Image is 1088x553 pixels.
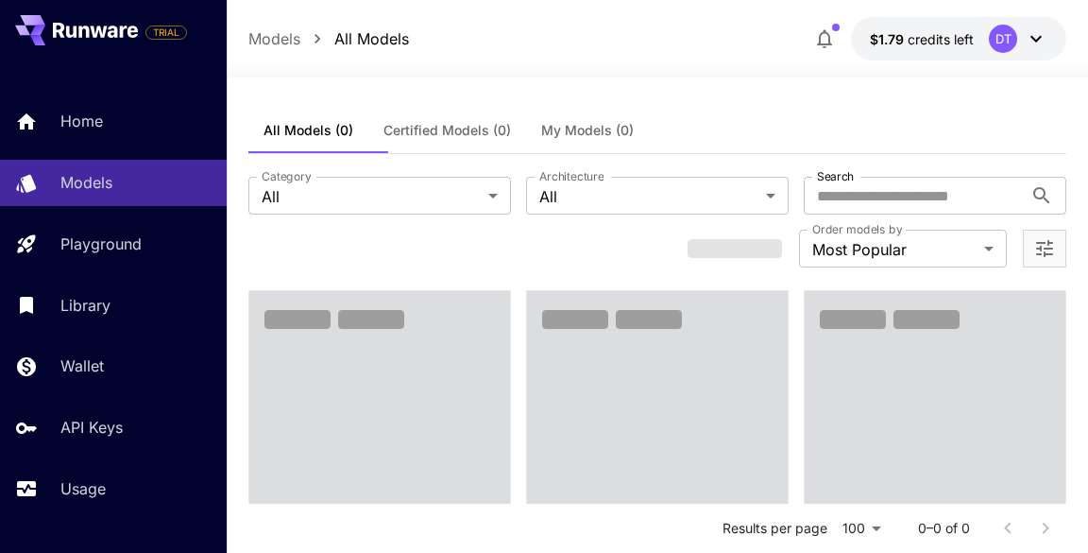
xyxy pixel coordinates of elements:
span: $1.79 [870,31,908,47]
label: Search [817,168,854,184]
p: Models [60,171,112,194]
span: All Models (0) [263,122,353,139]
a: All Models [334,27,409,50]
span: My Models (0) [541,122,634,139]
label: Architecture [539,168,603,184]
span: TRIAL [146,26,186,40]
label: Category [262,168,312,184]
div: DT [989,25,1017,53]
p: Wallet [60,354,104,377]
span: All [262,185,481,208]
span: credits left [908,31,974,47]
div: 100 [835,514,888,542]
p: Results per page [722,519,827,538]
p: Library [60,294,110,317]
a: Models [248,27,300,50]
span: Add your payment card to enable full platform functionality. [145,21,187,43]
p: Home [60,110,103,132]
p: API Keys [60,416,123,439]
button: Open more filters [1033,237,1056,261]
p: Playground [60,233,142,255]
p: Usage [60,477,106,500]
span: All [539,185,758,208]
span: Most Popular [812,238,977,261]
p: 0–0 of 0 [918,519,970,538]
div: $1.785 [870,29,974,49]
span: Certified Models (0) [383,122,511,139]
label: Order models by [812,221,902,237]
nav: breadcrumb [248,27,409,50]
button: $1.785DT [851,17,1066,60]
